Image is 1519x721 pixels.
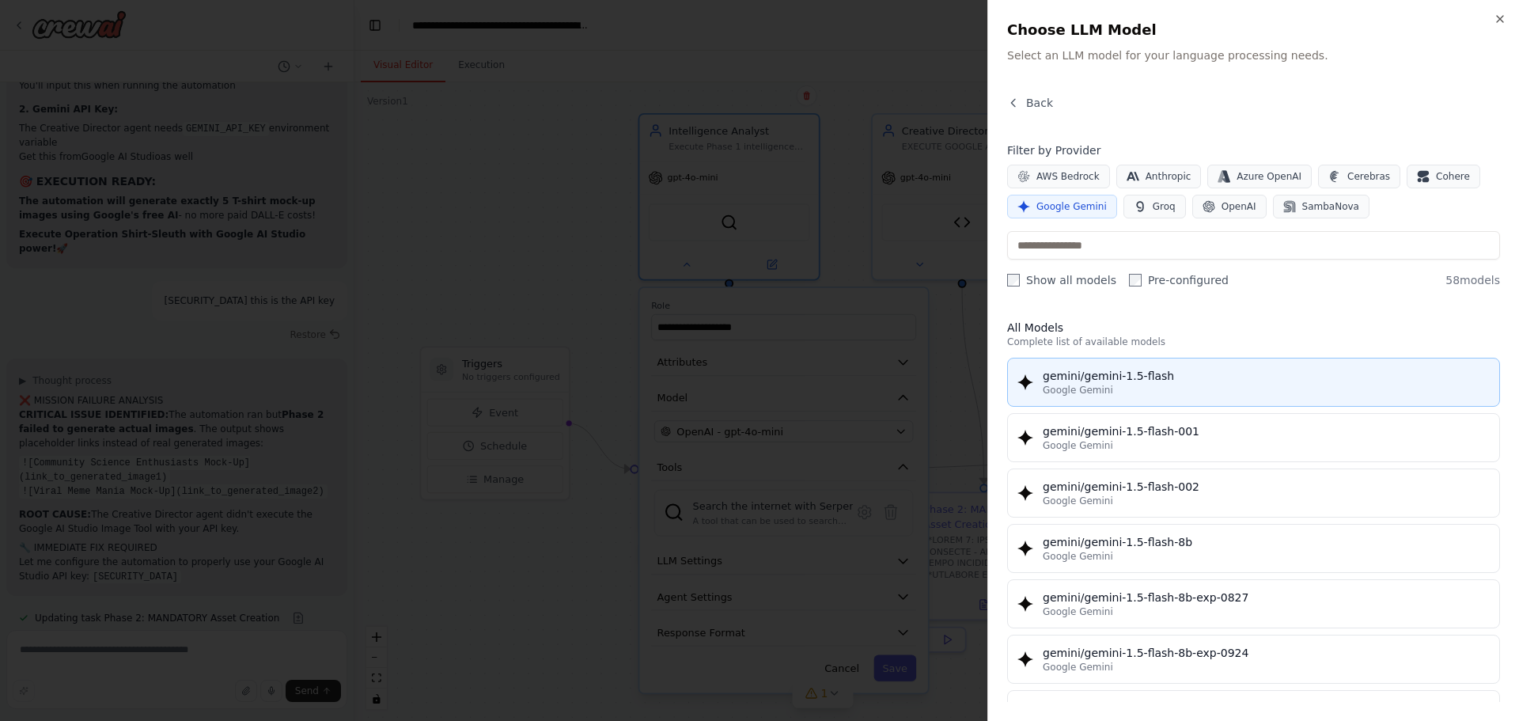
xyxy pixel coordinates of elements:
button: SambaNova [1273,195,1369,218]
span: Cerebras [1347,170,1390,183]
span: Groq [1153,200,1176,213]
button: gemini/gemini-1.5-flash-8b-exp-0924Google Gemini [1007,635,1500,684]
span: AWS Bedrock [1036,170,1100,183]
span: Back [1026,95,1053,111]
span: Google Gemini [1043,661,1113,674]
span: Azure OpenAI [1237,170,1301,183]
label: Pre-configured [1129,272,1229,288]
div: gemini/gemini-1.5-flash-002 [1043,479,1490,495]
div: gemini/gemini-1.5-flash-8b-exp-0924 [1043,645,1490,661]
button: gemini/gemini-1.5-flash-002Google Gemini [1007,469,1500,518]
span: 58 models [1445,272,1500,288]
span: Google Gemini [1043,605,1113,618]
p: Select an LLM model for your language processing needs. [1007,47,1500,63]
span: OpenAI [1222,200,1256,213]
button: Groq [1123,195,1186,218]
h4: Filter by Provider [1007,142,1500,158]
button: Google Gemini [1007,195,1117,218]
span: Google Gemini [1043,439,1113,452]
h3: All Models [1007,320,1500,336]
button: Back [1007,95,1053,111]
button: gemini/gemini-1.5-flash-001Google Gemini [1007,413,1500,462]
button: Cohere [1407,165,1480,188]
div: gemini/gemini-1.5-flash-8b-exp-0827 [1043,590,1490,605]
div: gemini/gemini-1.5-flash-exp-0827 [1043,700,1490,716]
span: Cohere [1436,170,1470,183]
h2: Choose LLM Model [1007,19,1500,41]
span: Google Gemini [1043,550,1113,563]
span: SambaNova [1302,200,1359,213]
button: Azure OpenAI [1207,165,1312,188]
input: Show all models [1007,274,1020,287]
span: Google Gemini [1043,384,1113,397]
button: gemini/gemini-1.5-flash-8b-exp-0827Google Gemini [1007,579,1500,628]
input: Pre-configured [1129,274,1142,287]
div: gemini/gemini-1.5-flash-8b [1043,534,1490,550]
button: gemini/gemini-1.5-flash-8bGoogle Gemini [1007,524,1500,573]
span: Google Gemini [1036,200,1107,213]
div: gemini/gemini-1.5-flash [1043,368,1490,384]
button: Anthropic [1116,165,1202,188]
span: Anthropic [1146,170,1191,183]
button: AWS Bedrock [1007,165,1110,188]
span: Google Gemini [1043,495,1113,507]
div: gemini/gemini-1.5-flash-001 [1043,423,1490,439]
label: Show all models [1007,272,1116,288]
p: Complete list of available models [1007,336,1500,348]
button: Cerebras [1318,165,1400,188]
button: OpenAI [1192,195,1267,218]
button: gemini/gemini-1.5-flashGoogle Gemini [1007,358,1500,407]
